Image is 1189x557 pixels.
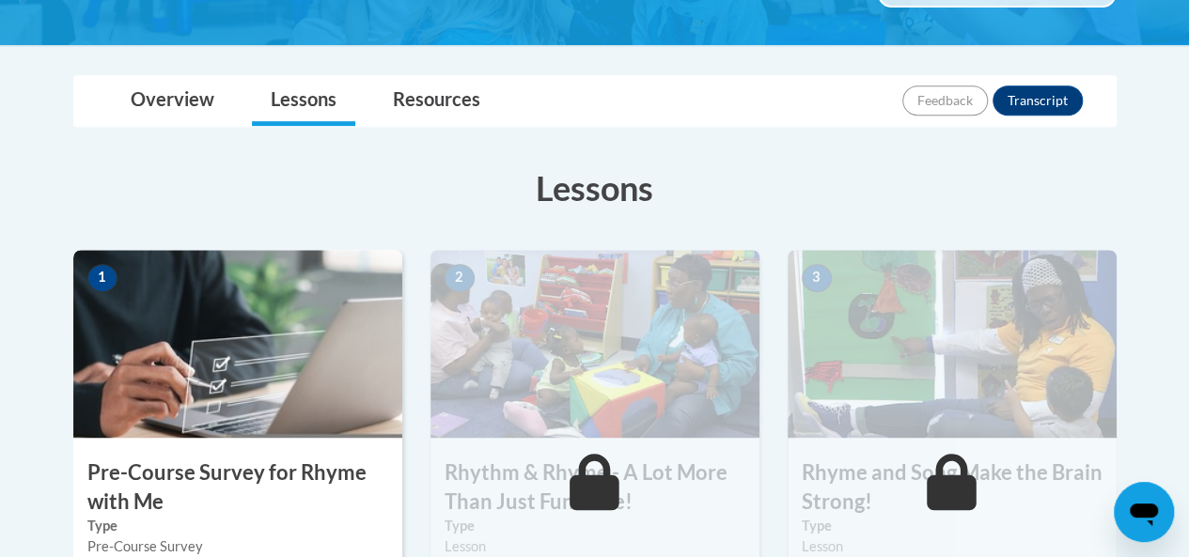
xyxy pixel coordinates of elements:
a: Resources [374,76,499,126]
a: Overview [112,76,233,126]
h3: Lessons [73,164,1117,211]
button: Transcript [993,85,1083,116]
label: Type [87,516,388,536]
h3: Pre-Course Survey for Rhyme with Me [73,458,402,517]
h3: Rhyme and Song Make the Brain Strong! [788,458,1117,517]
img: Course Image [73,250,402,438]
img: Course Image [430,250,759,438]
h3: Rhythm & Rhyme - A Lot More Than Just Fun Time! [430,458,759,517]
img: Course Image [788,250,1117,438]
a: Lessons [252,76,355,126]
iframe: Button to launch messaging window [1114,482,1174,542]
label: Type [802,516,1103,536]
label: Type [445,516,745,536]
span: 1 [87,264,117,292]
span: 2 [445,264,475,292]
div: Lesson [802,536,1103,557]
span: 3 [802,264,832,292]
div: Pre-Course Survey [87,536,388,557]
button: Feedback [902,85,988,116]
div: Lesson [445,536,745,557]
